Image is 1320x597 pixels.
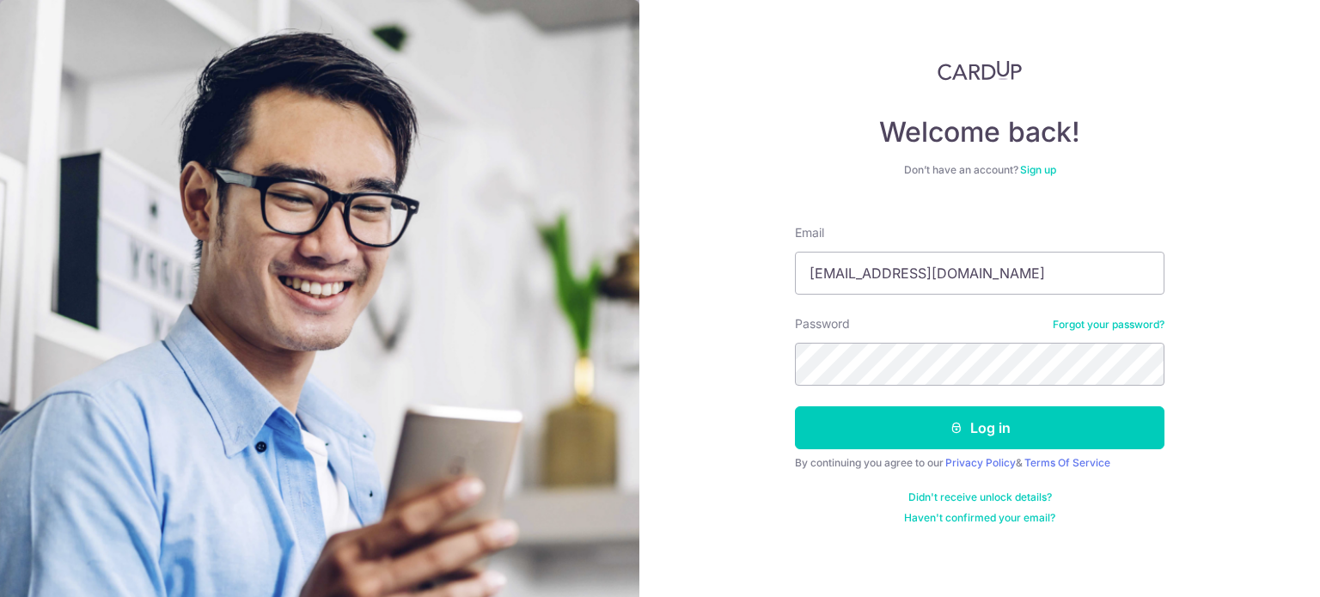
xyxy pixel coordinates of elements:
[795,406,1164,449] button: Log in
[795,224,824,241] label: Email
[795,163,1164,177] div: Don’t have an account?
[1024,456,1110,469] a: Terms Of Service
[1053,318,1164,332] a: Forgot your password?
[795,252,1164,295] input: Enter your Email
[945,456,1016,469] a: Privacy Policy
[904,511,1055,525] a: Haven't confirmed your email?
[908,490,1052,504] a: Didn't receive unlock details?
[795,115,1164,149] h4: Welcome back!
[1020,163,1056,176] a: Sign up
[795,315,850,332] label: Password
[795,456,1164,470] div: By continuing you agree to our &
[938,60,1022,81] img: CardUp Logo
